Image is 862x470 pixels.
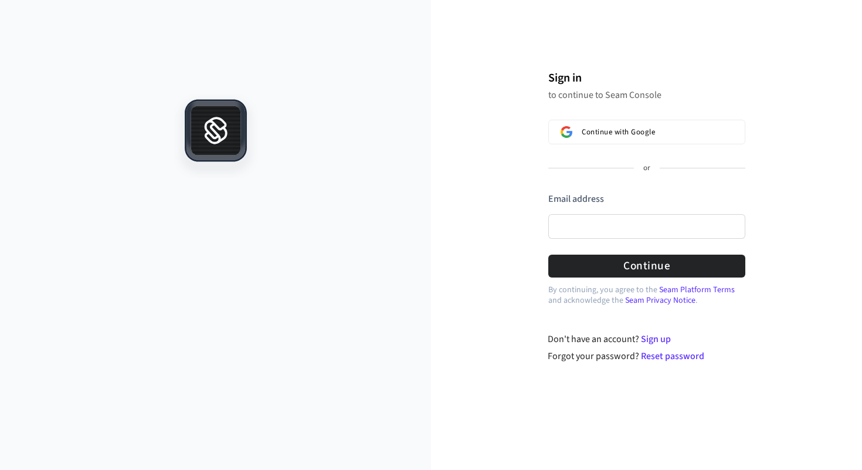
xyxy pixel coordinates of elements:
[548,120,745,144] button: Sign in with GoogleContinue with Google
[548,89,745,101] p: to continue to Seam Console
[561,126,572,138] img: Sign in with Google
[19,31,28,40] img: website_grey.svg
[47,68,57,77] img: tab_domain_overview_orange.svg
[548,192,604,205] label: Email address
[146,69,179,77] div: Mots-clés
[60,69,90,77] div: Domaine
[548,332,745,346] div: Don't have an account?
[33,19,57,28] div: v 4.0.25
[659,284,735,296] a: Seam Platform Terms
[548,285,745,306] p: By continuing, you agree to the and acknowledge the .
[641,333,671,346] a: Sign up
[548,349,745,363] div: Forgot your password?
[641,350,704,363] a: Reset password
[625,295,695,306] a: Seam Privacy Notice
[19,19,28,28] img: logo_orange.svg
[643,163,650,174] p: or
[30,31,133,40] div: Domaine: [DOMAIN_NAME]
[582,127,655,137] span: Continue with Google
[548,255,745,278] button: Continue
[133,68,142,77] img: tab_keywords_by_traffic_grey.svg
[548,69,745,87] h1: Sign in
